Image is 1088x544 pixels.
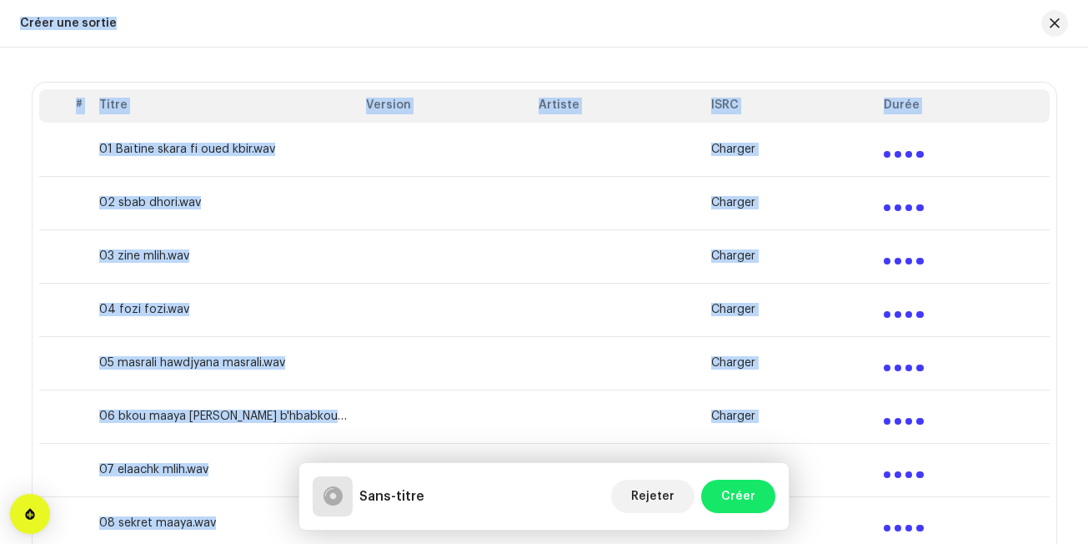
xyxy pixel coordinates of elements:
[532,89,704,123] th: Artiste
[93,390,359,443] td: 06 bkou maaya [PERSON_NAME] b'hbabkoum.wav
[721,480,755,513] span: Créer
[93,229,359,283] td: 03 zine mlih.wav
[93,89,359,123] th: Titre
[93,336,359,390] td: 05 masrali hawdjyana masrali.wav
[359,486,424,506] h5: Sans-titre
[711,303,755,316] span: Charger
[711,249,755,263] span: Charger
[93,443,359,496] td: 07 elaachk mlih.wav
[611,480,694,513] button: Rejeter
[93,283,359,336] td: 04 fozi fozi.wav
[877,89,1050,123] th: Durée
[93,176,359,229] td: 02 sbab dhori.wav
[711,410,755,423] span: Charger
[631,480,674,513] span: Rejeter
[704,89,877,123] th: ISRC
[10,494,50,534] div: Open Intercom Messenger
[359,89,532,123] th: Version
[711,356,755,370] span: Charger
[711,196,755,209] span: Charger
[93,123,359,176] td: 01 Baïtine skara fi oued kbir.wav
[701,480,775,513] button: Créer
[711,143,755,156] span: Charger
